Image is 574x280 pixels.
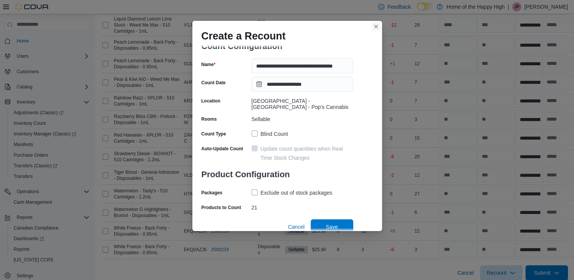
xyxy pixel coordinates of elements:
label: Packages [201,190,222,196]
div: 21 [252,201,353,211]
label: Count Date [201,80,226,86]
span: Cancel [288,223,305,231]
div: Blind Count [261,129,288,138]
input: Press the down key to open a popover containing a calendar. [252,77,353,92]
label: Products to Count [201,204,241,211]
h1: Create a Recount [201,30,286,42]
span: Save [326,223,338,231]
h3: Product Configuration [201,162,353,187]
label: Count Type [201,131,226,137]
h3: Count Configuration [201,34,353,58]
div: [GEOGRAPHIC_DATA] - [GEOGRAPHIC_DATA] - Pop's Cannabis [252,95,353,110]
label: Name [201,61,215,68]
button: Save [311,219,353,234]
div: Update count quantities when Real Time Stock Changes [261,144,353,162]
label: Rooms [201,116,217,122]
div: Sellable [252,113,353,122]
label: Location [201,98,220,104]
button: Closes this modal window [371,22,381,31]
button: Cancel [285,219,308,234]
div: Exclude out of stock packages [261,188,332,197]
label: Auto-Update Count [201,146,243,152]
